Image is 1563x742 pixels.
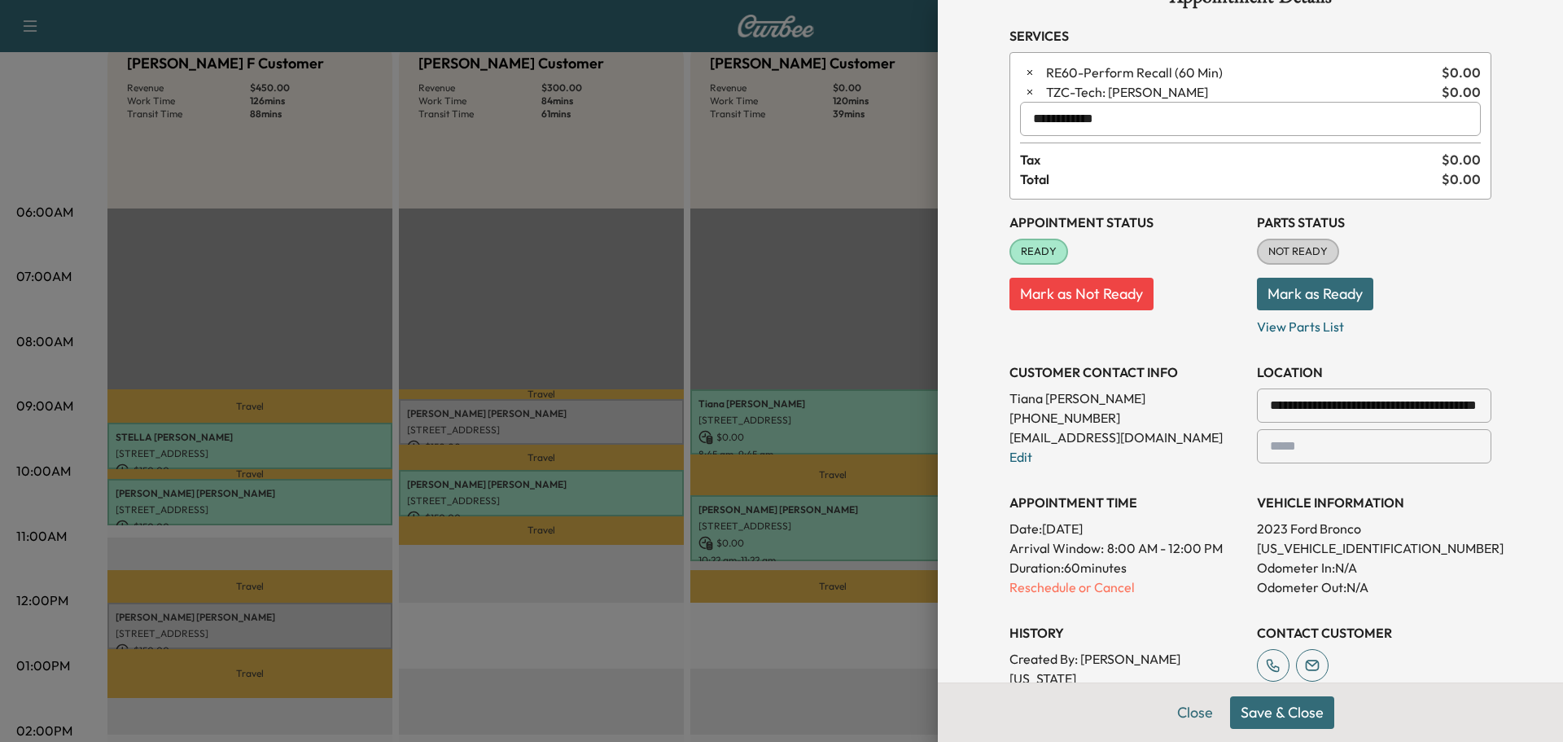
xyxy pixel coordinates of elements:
h3: LOCATION [1257,362,1491,382]
h3: History [1009,623,1244,643]
h3: Appointment Status [1009,213,1244,232]
p: Date: [DATE] [1009,519,1244,538]
span: 8:00 AM - 12:00 PM [1107,538,1223,558]
span: $ 0.00 [1442,63,1481,82]
span: READY [1011,244,1066,260]
span: Total [1020,169,1442,189]
p: Odometer Out: N/A [1257,577,1491,597]
p: Reschedule or Cancel [1009,577,1244,597]
span: NOT READY [1259,244,1338,260]
p: [US_VEHICLE_IDENTIFICATION_NUMBER] [1257,538,1491,558]
h3: VEHICLE INFORMATION [1257,493,1491,512]
button: Mark as Ready [1257,278,1373,310]
h3: CONTACT CUSTOMER [1257,623,1491,643]
p: Tiana [PERSON_NAME] [1009,389,1244,408]
h3: Parts Status [1257,213,1491,232]
button: Mark as Not Ready [1009,278,1154,310]
p: 2023 Ford Bronco [1257,519,1491,538]
span: Tax [1020,150,1442,169]
h3: Services [1009,26,1491,46]
button: Close [1167,696,1224,729]
p: [PHONE_NUMBER] [1009,408,1244,428]
p: Odometer In: N/A [1257,558,1491,577]
span: $ 0.00 [1442,169,1481,189]
h3: APPOINTMENT TIME [1009,493,1244,512]
span: $ 0.00 [1442,150,1481,169]
span: Perform Recall (60 Min) [1046,63,1435,82]
span: Tech: Zach C [1046,82,1435,102]
p: Duration: 60 minutes [1009,558,1244,577]
span: $ 0.00 [1442,82,1481,102]
a: Edit [1009,449,1032,465]
p: View Parts List [1257,310,1491,336]
button: Save & Close [1230,696,1334,729]
p: Created By : [PERSON_NAME][US_STATE] [1009,649,1244,688]
h3: CUSTOMER CONTACT INFO [1009,362,1244,382]
p: Arrival Window: [1009,538,1244,558]
p: [EMAIL_ADDRESS][DOMAIN_NAME] [1009,428,1244,447]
